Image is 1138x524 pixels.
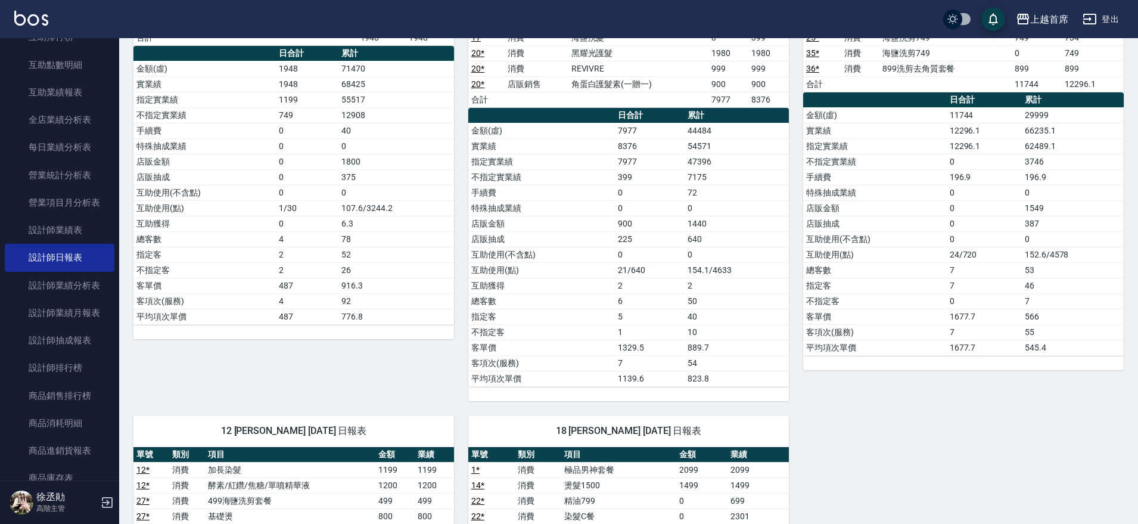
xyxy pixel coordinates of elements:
[947,154,1022,169] td: 0
[568,76,708,92] td: 角蛋白護髮素(一贈一)
[338,247,454,262] td: 52
[468,324,615,340] td: 不指定客
[685,371,789,386] td: 823.8
[615,309,685,324] td: 5
[133,231,276,247] td: 總客數
[415,462,454,478] td: 1199
[338,138,454,154] td: 0
[468,340,615,355] td: 客單價
[615,123,685,138] td: 7977
[981,7,1005,31] button: save
[276,200,338,216] td: 1/30
[947,309,1022,324] td: 1677.7
[468,293,615,309] td: 總客數
[615,138,685,154] td: 8376
[685,216,789,231] td: 1440
[685,154,789,169] td: 47396
[803,123,947,138] td: 實業績
[468,123,615,138] td: 金額(虛)
[515,493,561,509] td: 消費
[685,138,789,154] td: 54571
[615,355,685,371] td: 7
[515,478,561,493] td: 消費
[375,509,415,524] td: 800
[169,493,205,509] td: 消費
[468,216,615,231] td: 店販金額
[615,154,685,169] td: 7977
[5,272,114,299] a: 設計師業績分析表
[947,123,1022,138] td: 12296.1
[879,61,1012,76] td: 899洗剪去角質套餐
[708,92,749,107] td: 7977
[708,61,749,76] td: 999
[205,509,375,524] td: 基礎燙
[36,491,97,503] h5: 徐丞勛
[133,46,454,325] table: a dense table
[133,262,276,278] td: 不指定客
[338,278,454,293] td: 916.3
[727,462,789,478] td: 2099
[133,216,276,231] td: 互助獲得
[338,169,454,185] td: 375
[5,354,114,382] a: 設計師排行榜
[169,447,205,463] th: 類別
[471,33,481,42] a: 17
[133,138,276,154] td: 特殊抽成業績
[1062,76,1124,92] td: 12296.1
[468,371,615,386] td: 平均項次單價
[5,327,114,354] a: 設計師抽成報表
[276,92,338,107] td: 1199
[685,293,789,309] td: 50
[615,185,685,200] td: 0
[205,447,375,463] th: 項目
[5,51,114,79] a: 互助點數明細
[338,262,454,278] td: 26
[615,231,685,247] td: 225
[1022,216,1124,231] td: 387
[415,509,454,524] td: 800
[615,278,685,293] td: 2
[615,340,685,355] td: 1329.5
[841,61,879,76] td: 消費
[276,185,338,200] td: 0
[1062,61,1124,76] td: 899
[205,462,375,478] td: 加長染髮
[338,216,454,231] td: 6.3
[5,134,114,161] a: 每日業績分析表
[561,447,676,463] th: 項目
[685,200,789,216] td: 0
[133,247,276,262] td: 指定客
[1011,7,1073,32] button: 上越首席
[685,278,789,293] td: 2
[1012,76,1062,92] td: 11744
[727,509,789,524] td: 2301
[803,185,947,200] td: 特殊抽成業績
[1030,12,1068,27] div: 上越首席
[338,309,454,324] td: 776.8
[468,309,615,324] td: 指定客
[14,11,48,26] img: Logo
[338,61,454,76] td: 71470
[947,278,1022,293] td: 7
[375,447,415,463] th: 金額
[615,216,685,231] td: 900
[276,46,338,61] th: 日合計
[5,244,114,271] a: 設計師日報表
[1078,8,1124,30] button: 登出
[468,262,615,278] td: 互助使用(點)
[841,45,879,61] td: 消費
[1022,107,1124,123] td: 29999
[36,503,97,514] p: 高階主管
[803,309,947,324] td: 客單價
[468,447,515,463] th: 單號
[1022,247,1124,262] td: 152.6/4578
[685,247,789,262] td: 0
[561,509,676,524] td: 染髮C餐
[505,45,568,61] td: 消費
[685,231,789,247] td: 640
[338,46,454,61] th: 累計
[169,509,205,524] td: 消費
[568,61,708,76] td: REVIVRE
[803,154,947,169] td: 不指定實業績
[615,324,685,340] td: 1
